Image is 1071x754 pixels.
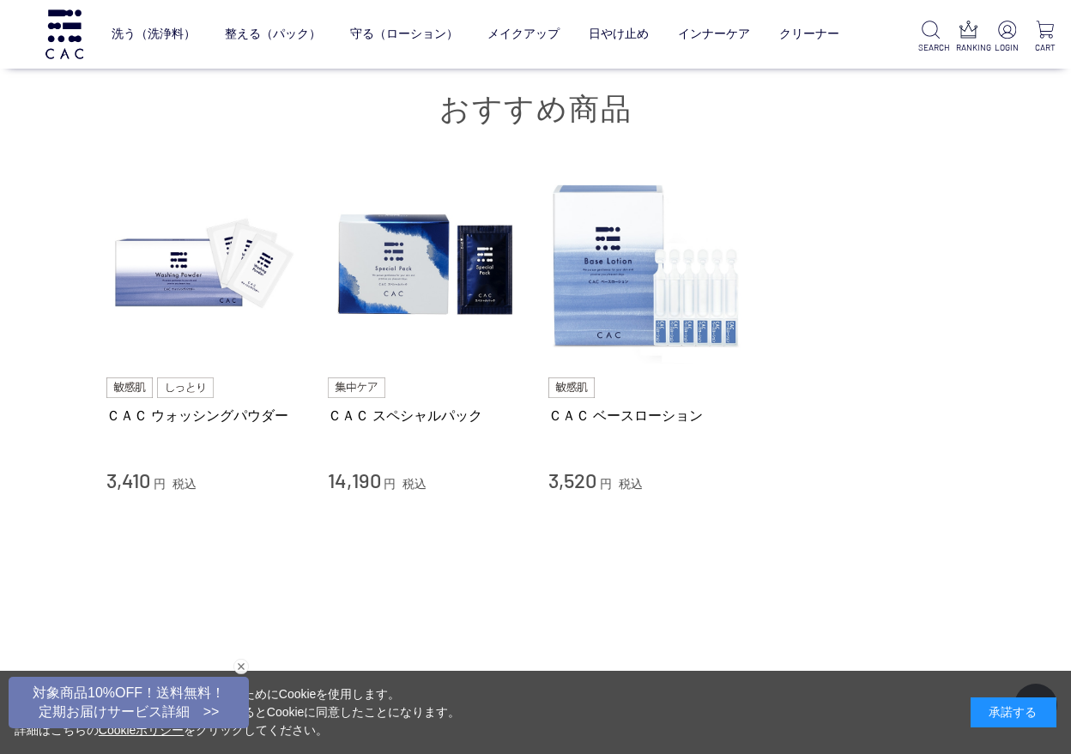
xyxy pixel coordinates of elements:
a: クリーナー [779,13,839,55]
a: SEARCH [918,21,943,54]
img: logo [43,9,86,58]
a: ＣＡＣ ウォッシングパウダー [106,407,302,425]
a: CART [1032,21,1057,54]
img: ＣＡＣ ウォッシングパウダー [106,169,302,365]
a: LOGIN [995,21,1020,54]
span: 円 [600,477,612,491]
span: 円 [154,477,166,491]
img: しっとり [157,377,214,398]
a: おすすめ商品 [439,89,632,125]
p: CART [1032,41,1057,54]
span: 3,520 [548,467,596,492]
a: インナーケア [678,13,750,55]
span: 3,410 [106,467,150,492]
p: LOGIN [995,41,1020,54]
a: メイクアップ [487,13,560,55]
a: 洗う（洗浄料） [112,13,196,55]
a: ＣＡＣ スペシャルパック [328,407,523,425]
p: RANKING [956,41,981,54]
a: 整える（パック） [225,13,321,55]
img: 敏感肌 [106,377,153,398]
a: 日やけ止め [589,13,649,55]
span: 円 [384,477,396,491]
img: 集中ケア [328,377,386,398]
span: 税込 [619,477,643,491]
div: 承諾する [971,697,1056,727]
img: ＣＡＣ スペシャルパック [328,169,523,365]
img: 敏感肌 [548,377,595,398]
p: SEARCH [918,41,943,54]
img: ＣＡＣ ベースローション [548,169,744,365]
a: 守る（ローション） [350,13,458,55]
a: RANKING [956,21,981,54]
span: 14,190 [328,467,381,492]
span: 税込 [402,477,427,491]
a: ＣＡＣ ベースローション [548,407,744,425]
span: 税込 [172,477,197,491]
